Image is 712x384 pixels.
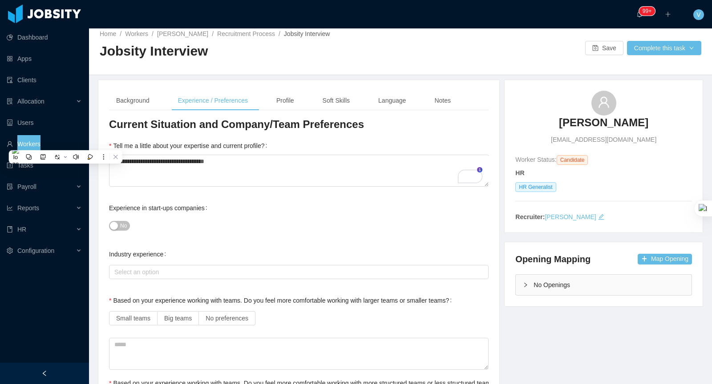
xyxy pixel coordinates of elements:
[109,142,271,149] label: Tell me a little about your expertise and current profile?
[109,297,455,304] label: Based on your experience working with teams. Do you feel more comfortable working with larger tea...
[17,226,26,233] span: HR
[371,91,413,111] div: Language
[120,30,121,37] span: /
[665,11,671,17] i: icon: plus
[206,315,248,322] span: No preferences
[551,135,656,144] span: [EMAIL_ADDRESS][DOMAIN_NAME]
[109,117,489,132] h3: Current Situation and Company/Team Preferences
[7,50,82,68] a: icon: appstoreApps
[109,91,157,111] div: Background
[515,253,591,265] h4: Opening Mapping
[217,30,275,37] a: Recruitment Process
[284,30,330,37] span: Jobsity Interview
[316,91,357,111] div: Soft Skills
[116,315,150,322] span: Small teams
[109,251,170,258] label: Industry experience
[638,254,692,264] button: icon: plusMap Opening
[598,214,604,220] i: icon: edit
[120,221,127,230] span: No
[515,182,556,192] span: HR Generalist
[109,204,211,212] label: Experience in start-ups companies
[112,267,117,277] input: Industry experience
[109,155,489,187] textarea: To enrich screen reader interactions, please activate Accessibility in Grammarly extension settings
[7,226,13,232] i: icon: book
[598,96,610,108] i: icon: user
[17,183,36,190] span: Payroll
[7,135,82,153] a: icon: userWorkers
[7,156,82,174] a: icon: profileTasks
[427,91,458,111] div: Notes
[7,28,82,46] a: icon: pie-chartDashboard
[114,268,479,276] div: Select an option
[696,9,700,20] span: V
[7,184,13,190] i: icon: file-protect
[269,91,301,111] div: Profile
[125,30,148,37] a: Workers
[157,30,208,37] a: [PERSON_NAME]
[627,41,701,55] button: Complete this taskicon: down
[523,282,528,288] i: icon: right
[171,91,255,111] div: Experience / Preferences
[515,169,524,176] strong: HR
[152,30,154,37] span: /
[100,42,400,60] h2: Jobsity Interview
[17,204,39,212] span: Reports
[636,11,643,17] i: icon: bell
[7,205,13,211] i: icon: line-chart
[559,116,648,130] h3: [PERSON_NAME]
[100,30,116,37] a: Home
[279,30,280,37] span: /
[109,221,130,231] button: Experience in start-ups companies
[639,7,655,16] sup: 908
[164,315,192,322] span: Big teams
[557,155,588,165] span: Candidate
[7,114,82,132] a: icon: robotUsers
[212,30,214,37] span: /
[516,275,692,295] div: icon: rightNo Openings
[17,247,54,254] span: Configuration
[17,98,44,105] span: Allocation
[559,116,648,135] a: [PERSON_NAME]
[515,213,545,220] strong: Recruiter:
[7,248,13,254] i: icon: setting
[585,41,623,55] button: icon: saveSave
[545,213,596,220] a: [PERSON_NAME]
[515,156,556,163] span: Worker Status:
[7,71,82,89] a: icon: auditClients
[7,98,13,104] i: icon: solution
